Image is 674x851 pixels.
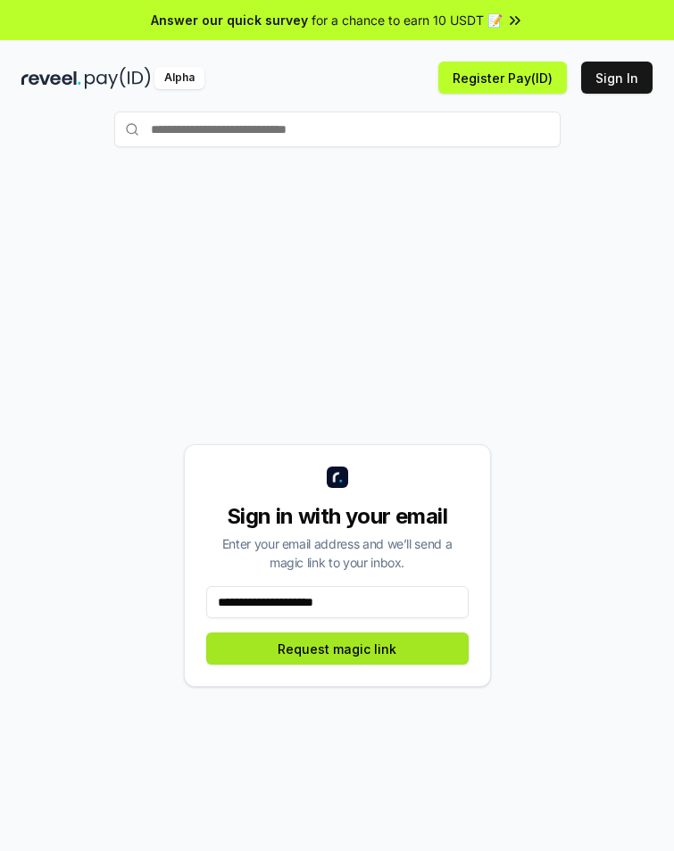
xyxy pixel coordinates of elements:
[206,632,469,665] button: Request magic link
[312,11,503,29] span: for a chance to earn 10 USDT 📝
[206,502,469,531] div: Sign in with your email
[85,67,151,89] img: pay_id
[206,534,469,572] div: Enter your email address and we’ll send a magic link to your inbox.
[21,67,81,89] img: reveel_dark
[438,62,567,94] button: Register Pay(ID)
[327,467,348,488] img: logo_small
[581,62,653,94] button: Sign In
[154,67,204,89] div: Alpha
[151,11,308,29] span: Answer our quick survey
